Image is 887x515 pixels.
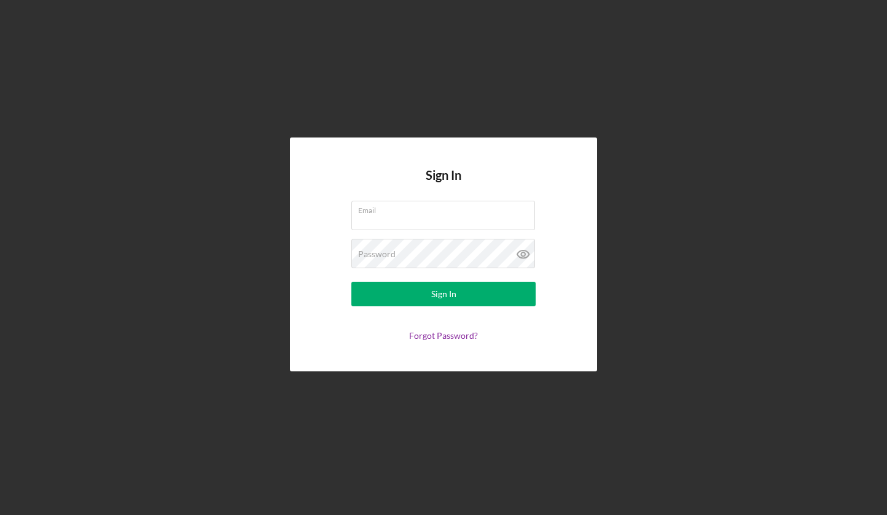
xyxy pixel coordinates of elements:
[426,168,461,201] h4: Sign In
[358,201,535,215] label: Email
[351,282,536,306] button: Sign In
[431,282,456,306] div: Sign In
[358,249,396,259] label: Password
[409,330,478,341] a: Forgot Password?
